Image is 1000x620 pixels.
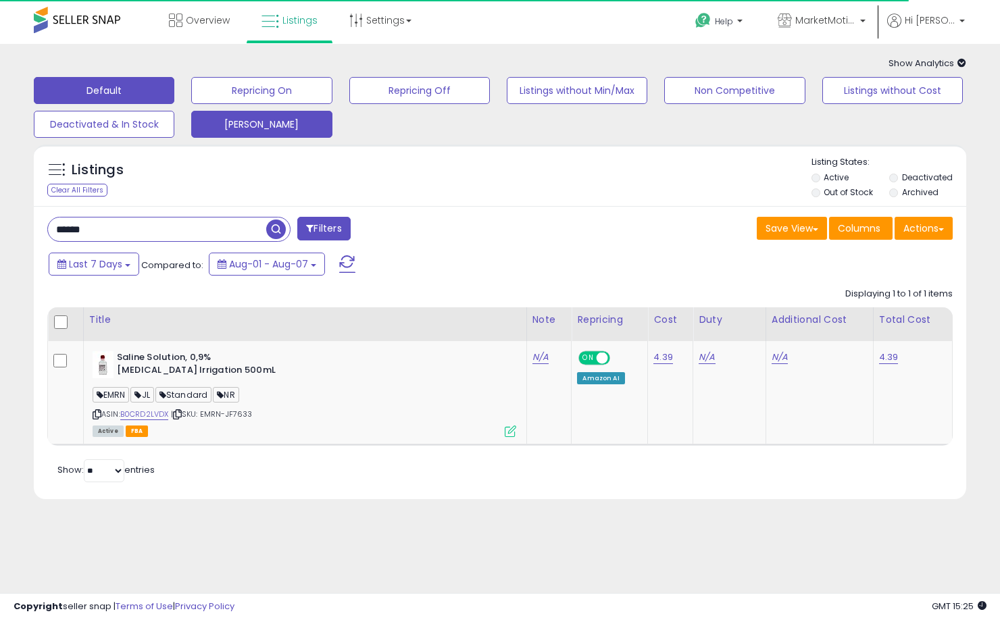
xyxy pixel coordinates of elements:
[282,14,318,27] span: Listings
[829,217,893,240] button: Columns
[532,351,549,364] a: N/A
[93,351,516,436] div: ASIN:
[873,307,952,341] th: CSV column name: cust_attr_3_Total Cost
[932,600,986,613] span: 2025-08-15 15:25 GMT
[580,353,597,364] span: ON
[811,156,966,169] p: Listing States:
[72,161,124,180] h5: Listings
[47,184,107,197] div: Clear All Filters
[349,77,490,104] button: Repricing Off
[879,313,947,327] div: Total Cost
[130,387,153,403] span: JL
[653,313,687,327] div: Cost
[664,77,805,104] button: Non Competitive
[209,253,325,276] button: Aug-01 - Aug-07
[120,409,169,420] a: B0CRD2LVDX
[117,351,281,380] b: Saline Solution, 0,9% [MEDICAL_DATA] Irrigation 500mL
[824,172,849,183] label: Active
[889,57,966,70] span: Show Analytics
[126,425,149,437] span: FBA
[887,14,965,44] a: Hi [PERSON_NAME]
[695,12,711,29] i: Get Help
[902,186,939,198] label: Archived
[693,307,766,341] th: CSV column name: cust_attr_1_Duty
[532,313,566,327] div: Note
[69,257,122,271] span: Last 7 Days
[879,351,899,364] a: 4.39
[699,313,760,327] div: Duty
[905,14,955,27] span: Hi [PERSON_NAME]
[93,387,130,403] span: EMRN
[772,313,868,327] div: Additional Cost
[175,600,234,613] a: Privacy Policy
[14,600,63,613] strong: Copyright
[229,257,308,271] span: Aug-01 - Aug-07
[93,425,124,437] span: All listings currently available for purchase on Amazon
[608,353,630,364] span: OFF
[795,14,856,27] span: MarketMotions
[699,351,715,364] a: N/A
[577,372,624,384] div: Amazon AI
[772,351,788,364] a: N/A
[715,16,733,27] span: Help
[757,217,827,240] button: Save View
[902,172,953,183] label: Deactivated
[191,111,332,138] button: [PERSON_NAME]
[89,313,521,327] div: Title
[186,14,230,27] span: Overview
[116,600,173,613] a: Terms of Use
[213,387,239,403] span: NR
[171,409,253,419] span: | SKU: EMRN-JF7633
[155,387,211,403] span: Standard
[845,288,953,301] div: Displaying 1 to 1 of 1 items
[191,77,332,104] button: Repricing On
[653,351,673,364] a: 4.39
[824,186,873,198] label: Out of Stock
[684,2,756,44] a: Help
[895,217,953,240] button: Actions
[822,77,963,104] button: Listings without Cost
[34,77,174,104] button: Default
[577,313,642,327] div: Repricing
[141,259,203,272] span: Compared to:
[57,463,155,476] span: Show: entries
[14,600,234,613] div: seller snap | |
[49,253,139,276] button: Last 7 Days
[838,222,880,235] span: Columns
[507,77,647,104] button: Listings without Min/Max
[297,217,350,240] button: Filters
[93,351,114,378] img: 318Mw9Oci8L._SL40_.jpg
[34,111,174,138] button: Deactivated & In Stock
